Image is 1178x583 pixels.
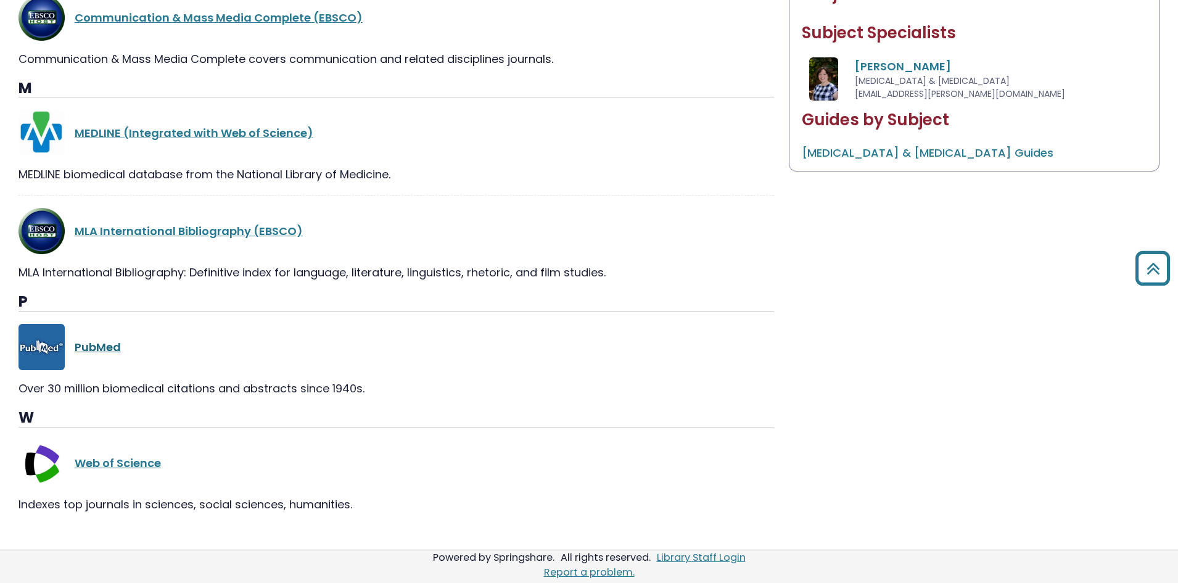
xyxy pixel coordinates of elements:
[431,550,556,564] div: Powered by Springshare.
[802,145,1053,160] a: [MEDICAL_DATA] & [MEDICAL_DATA] Guides
[855,75,1010,87] span: [MEDICAL_DATA] & [MEDICAL_DATA]
[802,110,1147,130] h2: Guides by Subject
[75,455,161,471] a: Web of Science
[855,59,951,74] a: [PERSON_NAME]
[809,57,838,101] img: Amanda Matthysse
[1131,257,1175,279] a: Back to Top
[19,80,774,98] h3: M
[544,565,635,579] a: Report a problem.
[855,88,1065,100] span: [EMAIL_ADDRESS][PERSON_NAME][DOMAIN_NAME]
[802,23,1147,43] h2: Subject Specialists
[19,380,774,397] div: Over 30 million biomedical citations and abstracts since 1940s.
[19,409,774,428] h3: W
[75,339,121,355] a: PubMed
[19,166,774,183] div: MEDLINE biomedical database from the National Library of Medicine.
[657,550,746,564] a: Library Staff Login
[75,125,313,141] a: MEDLINE (Integrated with Web of Science)
[75,10,363,25] a: Communication & Mass Media Complete (EBSCO)
[19,496,774,513] div: Indexes top journals in sciences, social sciences, humanities.
[19,293,774,312] h3: P
[75,223,303,239] a: MLA International Bibliography (EBSCO)
[19,264,774,281] div: MLA International Bibliography: Definitive index for language, literature, linguistics, rhetoric,...
[19,51,774,67] div: Communication & Mass Media Complete covers communication and related disciplines journals.
[559,550,653,564] div: All rights reserved.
